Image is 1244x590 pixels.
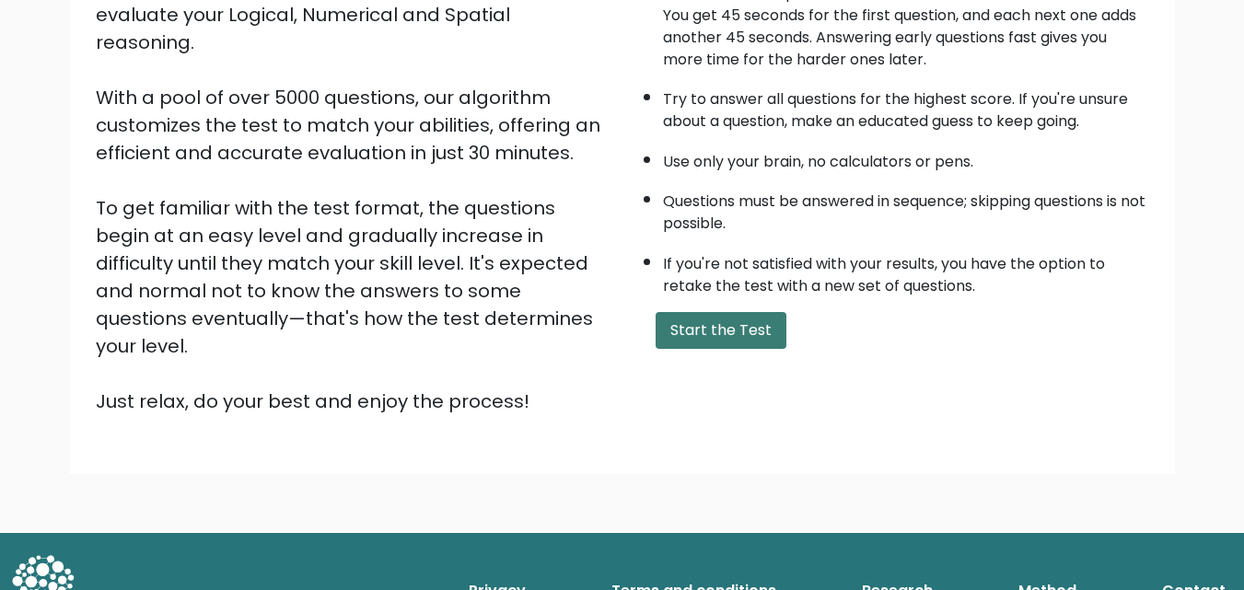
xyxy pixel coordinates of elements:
li: If you're not satisfied with your results, you have the option to retake the test with a new set ... [663,244,1149,297]
button: Start the Test [656,312,786,349]
li: Try to answer all questions for the highest score. If you're unsure about a question, make an edu... [663,79,1149,133]
li: Questions must be answered in sequence; skipping questions is not possible. [663,181,1149,235]
li: Use only your brain, no calculators or pens. [663,142,1149,173]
